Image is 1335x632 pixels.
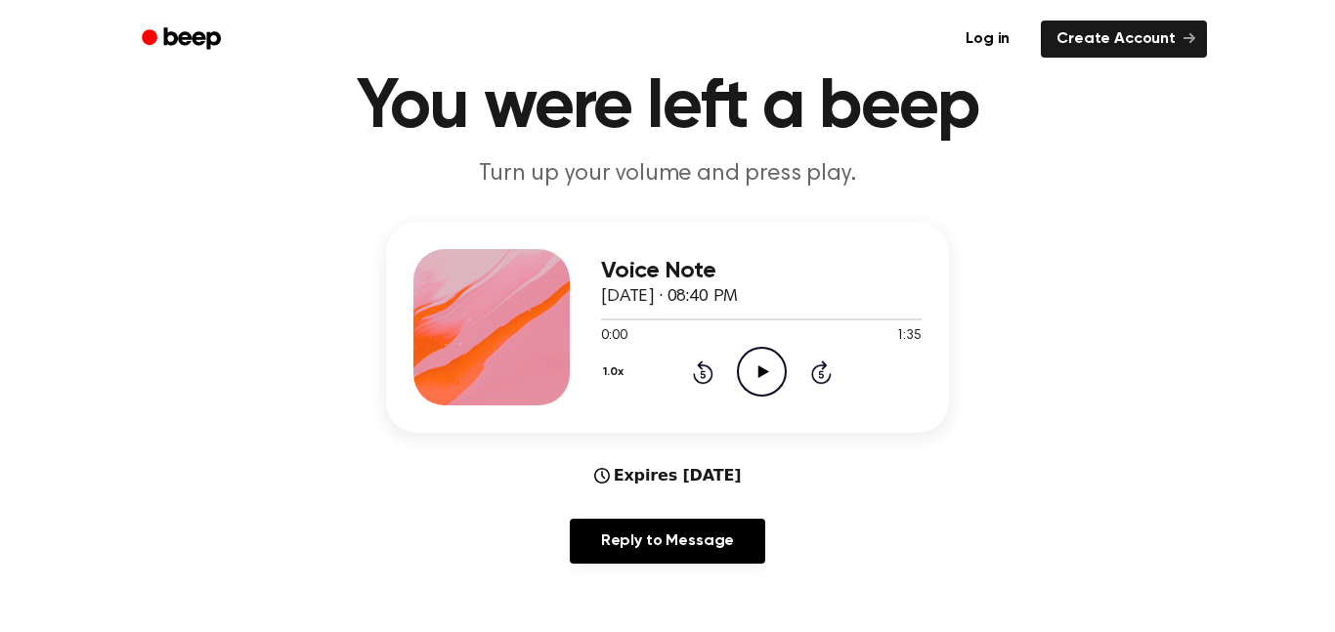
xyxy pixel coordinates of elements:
[946,17,1029,62] a: Log in
[594,464,742,487] div: Expires [DATE]
[601,258,922,284] h3: Voice Note
[570,519,765,564] a: Reply to Message
[601,326,626,347] span: 0:00
[167,72,1168,143] h1: You were left a beep
[896,326,922,347] span: 1:35
[128,21,238,59] a: Beep
[601,356,630,389] button: 1.0x
[601,288,738,306] span: [DATE] · 08:40 PM
[1041,21,1207,58] a: Create Account
[292,158,1043,190] p: Turn up your volume and press play.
